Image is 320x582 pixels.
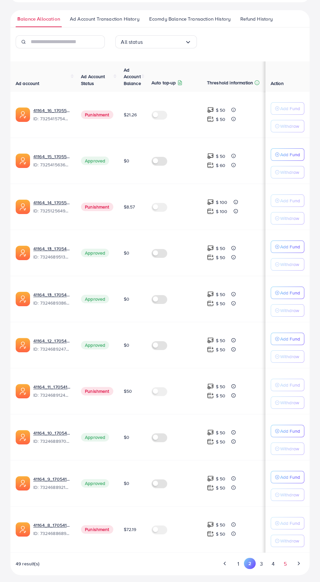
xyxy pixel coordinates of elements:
span: $0 [124,296,129,302]
button: Go to page 5 [279,558,291,570]
img: top-up amount [207,429,214,436]
img: ic-ads-acc.e4c84228.svg [16,430,30,444]
p: $ 50 [216,438,226,446]
p: Withdraw [280,168,299,176]
p: Add Fund [280,105,300,112]
p: Withdraw [280,399,299,407]
img: top-up amount [207,254,214,261]
span: ID: 7325415636895694849 [33,161,71,168]
img: ic-ads-acc.e4c84228.svg [16,200,30,214]
img: ic-ads-acc.e4c84228.svg [16,292,30,306]
button: Go to previous page [219,558,231,569]
div: <span class='underline'>41164_14_1705513755737</span></br>7325125649365172225 [33,199,71,214]
span: Balance Allocation [17,15,60,23]
span: Refund History [240,15,273,23]
p: $ 50 [216,530,226,538]
span: Approved [81,341,109,349]
div: <span class='underline'>41164_9_1705412048110</span></br>7324688921911164930 [33,476,71,491]
p: Withdraw [280,445,299,453]
a: 41164_8_1705412021043 [33,522,71,528]
p: $ 100 [216,208,228,215]
p: $ 50 [216,244,226,252]
img: top-up amount [207,300,214,307]
p: Withdraw [280,260,299,268]
p: $ 50 [216,429,226,437]
div: <span class='underline'>41164_10_1705412075827</span></br>7324688970342842370 [33,430,71,445]
span: Punishment [81,525,113,534]
p: Add Fund [280,473,300,481]
span: ID: 7324688921911164930 [33,484,71,491]
p: Add Fund [280,289,300,297]
img: top-up amount [207,199,214,206]
span: ID: 7324689513257762817 [33,254,71,260]
button: Withdraw [271,120,304,132]
button: Go to page 4 [267,558,279,570]
p: Withdraw [280,537,299,545]
span: Approved [81,479,109,488]
a: 41164_14_1705513755737 [33,199,71,206]
img: ic-ads-acc.e4c84228.svg [16,384,30,398]
a: 41164_13_1705412195762 [33,245,71,252]
input: Search for option [143,37,185,47]
button: Add Fund [271,102,304,115]
img: top-up amount [207,392,214,399]
p: Withdraw [280,307,299,314]
a: 41164_10_1705412075827 [33,430,71,436]
img: top-up amount [207,530,214,537]
span: Approved [81,433,109,441]
p: Auto top-up [152,79,176,87]
button: Withdraw [271,442,304,455]
span: Ad account [16,80,40,87]
span: Ad Account Status [81,73,105,86]
button: Withdraw [271,350,304,363]
div: <span class='underline'>41164_8_1705412021043</span></br>7324688689668866049 [33,522,71,537]
span: Action [271,80,284,87]
p: Add Fund [280,427,300,435]
img: top-up amount [207,107,214,113]
div: <span class='underline'>41164_15_1705581256258</span></br>7325415636895694849 [33,153,71,168]
img: top-up amount [207,337,214,344]
p: Add Fund [280,381,300,389]
img: ic-ads-acc.e4c84228.svg [16,522,30,537]
button: Add Fund [271,333,304,345]
p: $ 50 [216,152,226,160]
button: Withdraw [271,166,304,178]
button: Add Fund [271,148,304,161]
img: top-up amount [207,245,214,252]
p: $ 50 [216,106,226,114]
button: Withdraw [271,396,304,409]
span: ID: 7324688689668866049 [33,530,71,537]
p: $ 50 [216,383,226,391]
p: $ 50 [216,254,226,261]
div: Search for option [115,35,197,48]
span: Punishment [81,110,113,119]
button: Withdraw [271,535,304,547]
p: Add Fund [280,335,300,343]
span: Approved [81,295,109,303]
span: ID: 7324689247385141249 [33,346,71,352]
img: ic-ads-acc.e4c84228.svg [16,108,30,122]
p: Add Fund [280,519,300,527]
p: $ 50 [216,115,226,123]
img: top-up amount [207,116,214,123]
span: Ad Account Transaction History [70,15,139,23]
img: top-up amount [207,162,214,169]
div: <span class='underline'>41164_12_1705412144035</span></br>7324689247385141249 [33,338,71,353]
span: $0 [124,158,129,164]
span: Approved [81,249,109,257]
p: Withdraw [280,353,299,360]
span: Punishment [81,387,113,395]
button: Withdraw [271,258,304,271]
p: $ 60 [216,161,226,169]
img: ic-ads-acc.e4c84228.svg [16,476,30,491]
span: $0 [124,250,129,256]
button: Withdraw [271,489,304,501]
div: <span class='underline'>41164_13_1705412172199</span></br>7324689386849714178 [33,291,71,307]
p: $ 50 [216,300,226,308]
p: $ 50 [216,291,226,298]
p: $ 50 [216,521,226,529]
p: $ 100 [216,198,228,206]
img: top-up amount [207,208,214,215]
p: $ 50 [216,346,226,354]
button: Withdraw [271,304,304,317]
